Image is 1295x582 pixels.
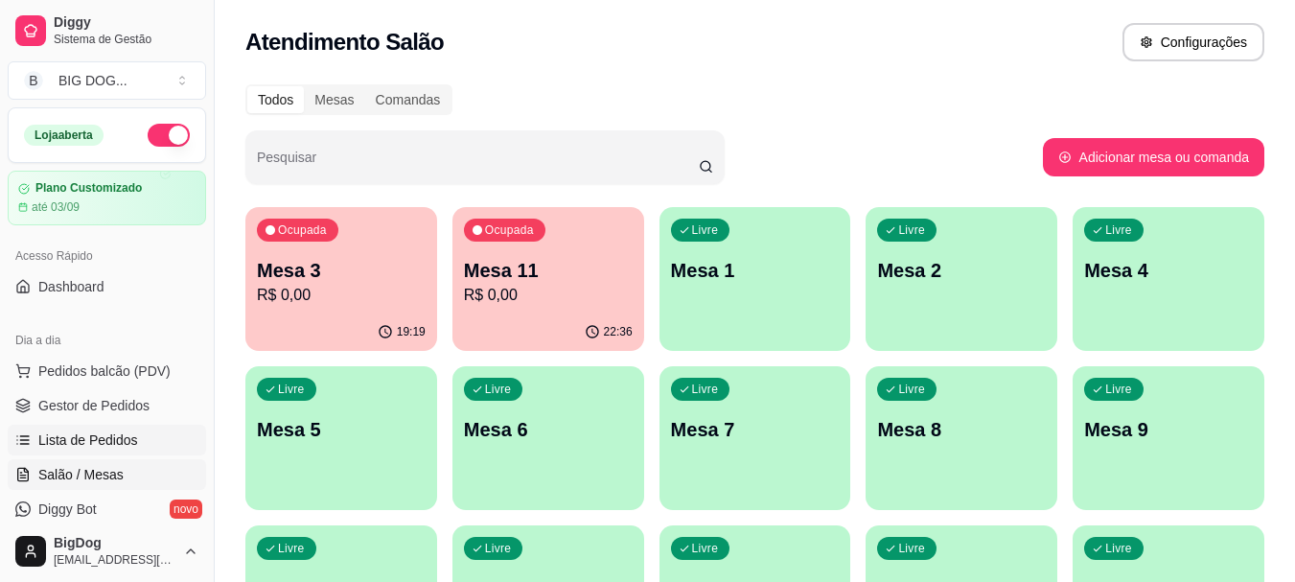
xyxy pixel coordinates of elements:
p: Mesa 9 [1084,416,1253,443]
p: Mesa 11 [464,257,633,284]
button: LivreMesa 2 [866,207,1057,351]
span: Gestor de Pedidos [38,396,150,415]
p: Livre [898,541,925,556]
button: LivreMesa 1 [659,207,851,351]
button: LivreMesa 9 [1073,366,1264,510]
span: Sistema de Gestão [54,32,198,47]
span: Lista de Pedidos [38,431,138,450]
p: Livre [692,382,719,397]
p: Mesa 5 [257,416,426,443]
p: Ocupada [485,222,534,238]
p: Livre [692,222,719,238]
article: até 03/09 [32,199,80,215]
p: Ocupada [278,222,327,238]
p: Mesa 3 [257,257,426,284]
p: R$ 0,00 [257,284,426,307]
button: Pedidos balcão (PDV) [8,356,206,386]
h2: Atendimento Salão [245,27,444,58]
a: Lista de Pedidos [8,425,206,455]
p: 22:36 [604,324,633,339]
p: 19:19 [397,324,426,339]
a: DiggySistema de Gestão [8,8,206,54]
button: OcupadaMesa 3R$ 0,0019:19 [245,207,437,351]
p: Mesa 7 [671,416,840,443]
a: Dashboard [8,271,206,302]
div: Mesas [304,86,364,113]
span: BigDog [54,535,175,552]
p: Mesa 6 [464,416,633,443]
p: Livre [898,382,925,397]
a: Diggy Botnovo [8,494,206,524]
p: Mesa 8 [877,416,1046,443]
span: Diggy Bot [38,500,97,519]
p: Livre [278,541,305,556]
p: Livre [1105,541,1132,556]
a: Salão / Mesas [8,459,206,490]
div: Loja aberta [24,125,104,146]
button: LivreMesa 7 [659,366,851,510]
button: LivreMesa 6 [452,366,644,510]
p: Livre [898,222,925,238]
p: R$ 0,00 [464,284,633,307]
p: Mesa 2 [877,257,1046,284]
button: Alterar Status [148,124,190,147]
div: Comandas [365,86,451,113]
p: Livre [278,382,305,397]
article: Plano Customizado [35,181,142,196]
a: Plano Customizadoaté 03/09 [8,171,206,225]
button: Select a team [8,61,206,100]
button: LivreMesa 4 [1073,207,1264,351]
button: Configurações [1122,23,1264,61]
span: Dashboard [38,277,104,296]
div: Todos [247,86,304,113]
span: Diggy [54,14,198,32]
button: LivreMesa 5 [245,366,437,510]
div: BIG DOG ... [58,71,127,90]
button: LivreMesa 8 [866,366,1057,510]
p: Livre [485,541,512,556]
div: Acesso Rápido [8,241,206,271]
p: Mesa 4 [1084,257,1253,284]
span: B [24,71,43,90]
a: Gestor de Pedidos [8,390,206,421]
p: Livre [485,382,512,397]
div: Dia a dia [8,325,206,356]
p: Livre [1105,382,1132,397]
input: Pesquisar [257,155,699,175]
button: Adicionar mesa ou comanda [1043,138,1264,176]
p: Mesa 1 [671,257,840,284]
span: Salão / Mesas [38,465,124,484]
button: BigDog[EMAIL_ADDRESS][DOMAIN_NAME] [8,528,206,574]
span: Pedidos balcão (PDV) [38,361,171,381]
button: OcupadaMesa 11R$ 0,0022:36 [452,207,644,351]
p: Livre [1105,222,1132,238]
span: [EMAIL_ADDRESS][DOMAIN_NAME] [54,552,175,568]
p: Livre [692,541,719,556]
